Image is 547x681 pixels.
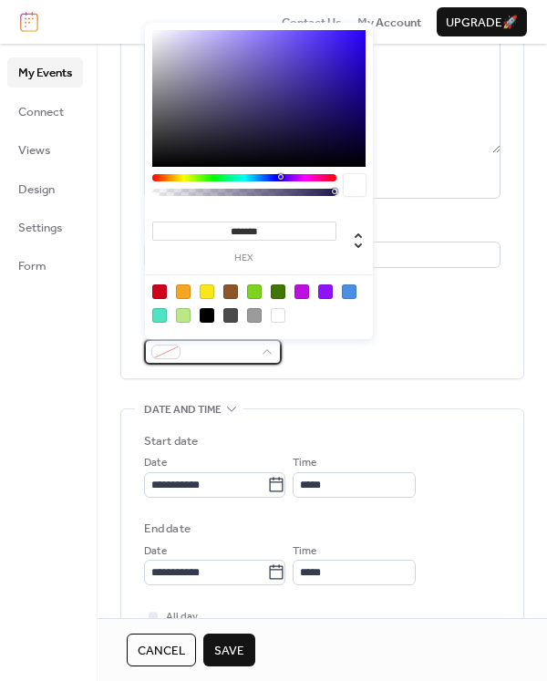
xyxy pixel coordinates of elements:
button: Upgrade🚀 [437,7,527,36]
div: #F5A623 [176,284,191,299]
span: Contact Us [282,14,342,32]
a: Contact Us [282,13,342,31]
div: #B8E986 [176,308,191,323]
span: Settings [18,219,62,237]
div: Start date [144,432,198,450]
button: Cancel [127,634,196,666]
div: #D0021B [152,284,167,299]
div: End date [144,520,191,538]
span: Date and time [144,401,222,419]
div: #FFFFFF [271,308,285,323]
div: #8B572A [223,284,238,299]
span: Save [214,642,244,660]
span: Design [18,181,55,199]
span: My Events [18,64,72,82]
a: Form [7,251,83,280]
button: Save [203,634,255,666]
a: Connect [7,97,83,126]
span: Date [144,454,167,472]
span: All day [166,608,198,626]
span: Views [18,141,50,160]
a: My Events [7,57,83,87]
div: #417505 [271,284,285,299]
span: Cancel [138,642,185,660]
div: #4A4A4A [223,308,238,323]
div: #9013FE [318,284,333,299]
a: Settings [7,212,83,242]
div: #9B9B9B [247,308,262,323]
span: Time [293,542,316,561]
span: Date [144,542,167,561]
a: My Account [357,13,421,31]
div: #000000 [200,308,214,323]
a: Views [7,135,83,164]
span: Form [18,257,46,275]
span: My Account [357,14,421,32]
div: #4A90E2 [342,284,356,299]
a: Design [7,174,83,203]
div: #7ED321 [247,284,262,299]
div: #F8E71C [200,284,214,299]
span: Time [293,454,316,472]
label: hex [152,253,336,263]
span: Connect [18,103,64,121]
div: #50E3C2 [152,308,167,323]
img: logo [20,12,38,32]
div: #BD10E0 [294,284,309,299]
span: Upgrade 🚀 [446,14,518,32]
